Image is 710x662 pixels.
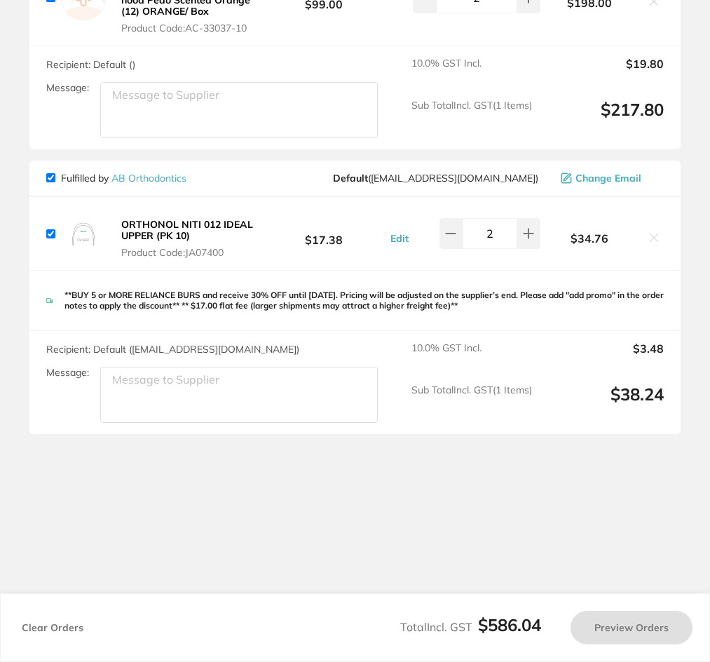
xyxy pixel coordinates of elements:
[61,173,186,184] p: Fulfilled by
[540,232,639,245] b: $34.76
[411,100,532,138] span: Sub Total Incl. GST ( 1 Items)
[543,342,664,373] output: $3.48
[18,611,88,644] button: Clear Orders
[411,342,532,373] span: 10.0 % GST Incl.
[411,58,532,88] span: 10.0 % GST Incl.
[411,384,532,423] span: Sub Total Incl. GST ( 1 Items)
[543,58,664,88] output: $19.80
[64,290,664,311] p: **BUY 5 or MORE RELIANCE BURS and receive 30% OFF until [DATE]. Pricing will be adjusted on the s...
[46,367,89,379] label: Message:
[46,82,89,94] label: Message:
[571,611,692,644] button: Preview Orders
[333,173,538,184] span: tahlia@ortho.com.au
[46,58,135,71] span: Recipient: Default ( )
[121,247,258,258] span: Product Code: JA07400
[557,172,664,184] button: Change Email
[121,22,258,34] span: Product Code: AC-33037-10
[478,614,541,635] b: $586.04
[121,218,253,242] b: ORTHONOL NITI 012 IDEAL UPPER (PK 10)
[111,172,186,184] a: AB Orthodontics
[117,218,262,259] button: ORTHONOL NITI 012 IDEAL UPPER (PK 10) Product Code:JA07400
[333,172,368,184] b: Default
[61,211,106,256] img: NXBzajdnaQ
[262,221,385,247] b: $17.38
[543,384,664,423] output: $38.24
[46,343,299,356] span: Recipient: Default ( [EMAIL_ADDRESS][DOMAIN_NAME] )
[575,173,641,184] span: Change Email
[386,232,413,245] button: Edit
[543,100,664,138] output: $217.80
